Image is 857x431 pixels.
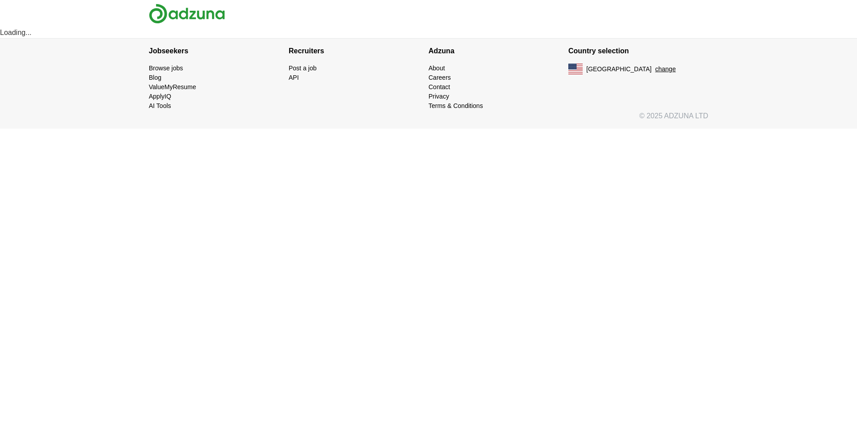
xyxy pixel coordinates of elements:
a: API [289,74,299,81]
a: Privacy [428,93,449,100]
a: ApplyIQ [149,93,171,100]
a: Terms & Conditions [428,102,483,109]
a: AI Tools [149,102,171,109]
div: © 2025 ADZUNA LTD [142,111,715,129]
a: Post a job [289,65,316,72]
a: Contact [428,83,450,91]
span: [GEOGRAPHIC_DATA] [586,65,652,74]
h4: Country selection [568,39,708,64]
img: Adzuna logo [149,4,225,24]
a: ValueMyResume [149,83,196,91]
img: US flag [568,64,583,74]
a: Blog [149,74,161,81]
a: Browse jobs [149,65,183,72]
button: change [655,65,676,74]
a: About [428,65,445,72]
a: Careers [428,74,451,81]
